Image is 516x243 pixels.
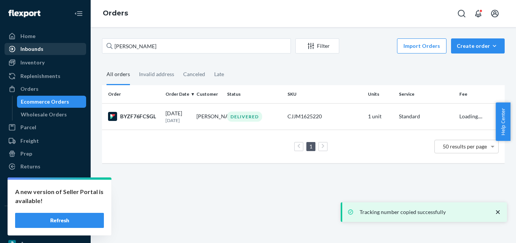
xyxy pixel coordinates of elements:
[287,113,362,120] div: CJJM1625220
[443,143,487,150] span: 50 results per page
[20,59,45,66] div: Inventory
[71,6,86,21] button: Close Navigation
[451,38,505,53] button: Create order
[183,64,205,84] div: Canceled
[5,160,86,173] a: Returns
[284,85,365,103] th: SKU
[108,112,159,121] div: BYZF76FCSGL
[296,42,339,50] div: Filter
[8,10,40,17] img: Flexport logo
[5,212,86,224] button: Integrations
[214,64,224,84] div: Late
[397,38,446,53] button: Import Orders
[471,6,486,21] button: Open notifications
[5,43,86,55] a: Inbounds
[20,124,36,131] div: Parcel
[456,85,505,103] th: Fee
[295,38,339,53] button: Filter
[103,9,128,17] a: Orders
[365,103,396,130] td: 1 unit
[20,72,60,80] div: Replenishments
[5,188,86,200] a: Billing
[308,143,314,150] a: Page 1 is your current page
[487,6,502,21] button: Open account menu
[20,85,39,93] div: Orders
[457,42,499,50] div: Create order
[162,85,193,103] th: Order Date
[456,103,505,130] td: Loading....
[5,83,86,95] a: Orders
[360,208,487,216] p: Tracking number copied successfully
[20,32,36,40] div: Home
[5,121,86,133] a: Parcel
[196,91,221,97] div: Customer
[17,109,87,121] a: Wholesale Orders
[20,137,39,145] div: Freight
[365,85,396,103] th: Units
[21,111,67,118] div: Wholesale Orders
[102,38,291,53] input: Search orders
[496,102,510,141] button: Help Center
[193,103,224,130] td: [PERSON_NAME]
[15,213,104,228] button: Refresh
[5,135,86,147] a: Freight
[20,163,40,170] div: Returns
[17,96,87,108] a: Ecommerce Orders
[15,187,104,205] p: A new version of Seller Portal is available!
[224,85,284,103] th: Status
[454,6,469,21] button: Open Search Box
[21,98,69,105] div: Ecommerce Orders
[107,64,130,85] div: All orders
[399,113,453,120] p: Standard
[20,45,43,53] div: Inbounds
[97,3,134,24] ol: breadcrumbs
[139,64,174,84] div: Invalid address
[5,148,86,160] a: Prep
[5,225,86,237] a: eBay
[5,70,86,82] a: Replenishments
[396,85,456,103] th: Service
[494,208,502,216] svg: close toast
[165,117,190,124] p: [DATE]
[102,85,162,103] th: Order
[20,150,32,157] div: Prep
[5,30,86,42] a: Home
[20,176,46,184] div: Reporting
[5,174,86,186] a: Reporting
[5,57,86,69] a: Inventory
[165,110,190,124] div: [DATE]
[227,112,262,122] div: DELIVERED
